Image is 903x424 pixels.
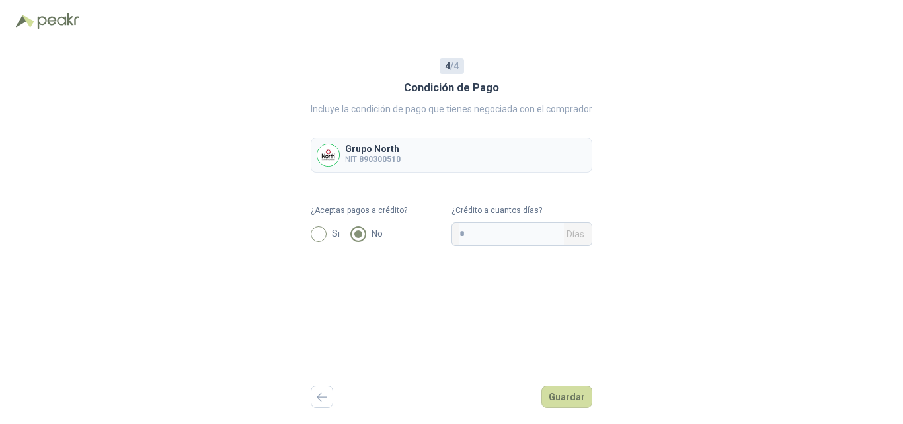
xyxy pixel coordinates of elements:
[37,13,79,29] img: Peakr
[311,102,592,116] p: Incluye la condición de pago que tienes negociada con el comprador
[16,15,34,28] img: Logo
[541,386,592,408] button: Guardar
[345,153,401,166] p: NIT
[311,204,451,217] label: ¿Aceptas pagos a crédito?
[327,226,345,241] span: Si
[445,61,450,71] b: 4
[366,226,388,241] span: No
[445,59,459,73] span: / 4
[317,144,339,166] img: Company Logo
[451,204,592,217] label: ¿Crédito a cuantos días?
[359,155,401,164] b: 890300510
[345,144,401,153] p: Grupo North
[404,79,499,97] h3: Condición de Pago
[567,223,584,245] span: Días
